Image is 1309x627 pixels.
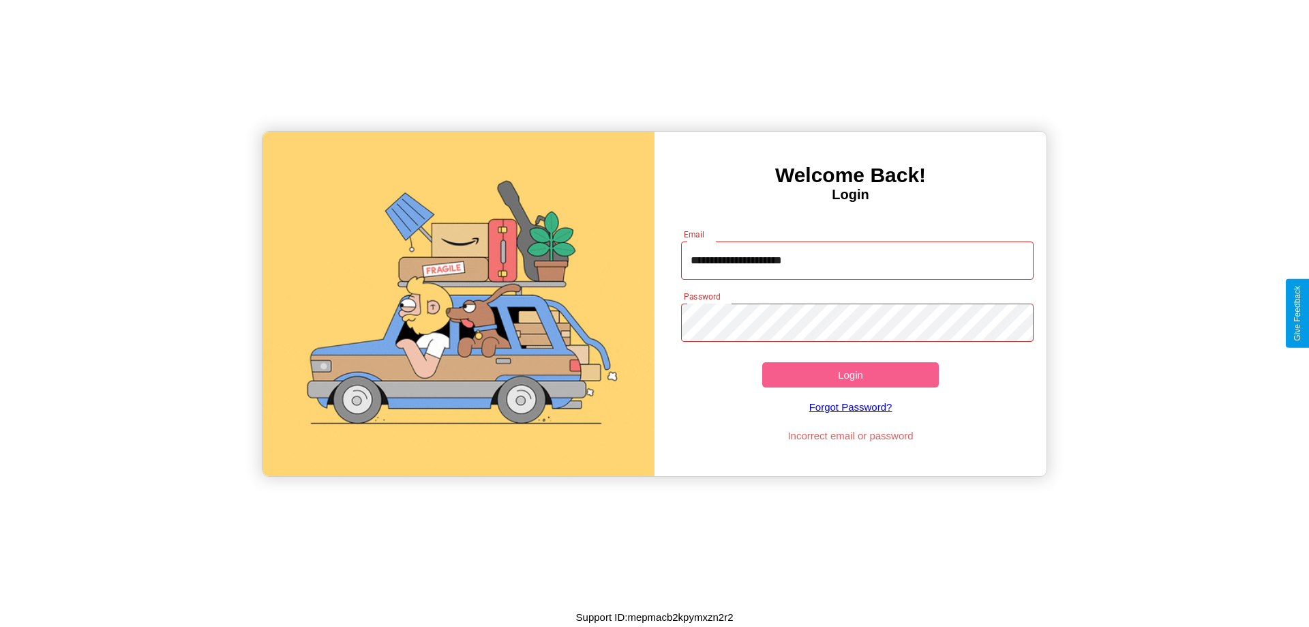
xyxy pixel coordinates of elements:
[684,291,720,302] label: Password
[654,164,1047,187] h3: Welcome Back!
[1293,286,1302,341] div: Give Feedback
[654,187,1047,203] h4: Login
[762,362,939,388] button: Login
[674,388,1027,426] a: Forgot Password?
[684,229,705,240] label: Email
[576,608,734,626] p: Support ID: mepmacb2kpymxzn2r2
[674,426,1027,445] p: Incorrect email or password
[262,132,654,476] img: gif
